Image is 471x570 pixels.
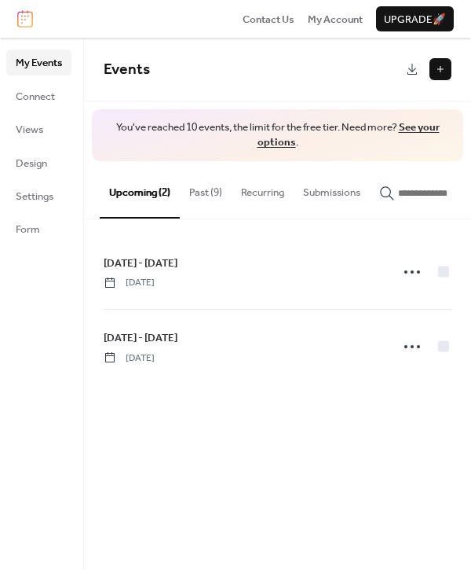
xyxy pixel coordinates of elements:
span: Design [16,156,47,171]
button: Past (9) [180,161,232,216]
span: Upgrade 🚀 [384,12,446,28]
img: logo [17,10,33,28]
span: Events [104,55,150,84]
button: Submissions [294,161,370,216]
a: [DATE] - [DATE] [104,329,177,347]
button: Upgrade🚀 [376,6,454,31]
button: Upcoming (2) [100,161,180,218]
span: You've reached 10 events, the limit for the free tier. Need more? . [108,120,447,150]
span: My Events [16,55,62,71]
a: Form [6,216,71,241]
a: Settings [6,183,71,208]
span: My Account [308,12,363,28]
span: Settings [16,189,53,204]
span: Form [16,222,40,237]
span: Views [16,122,43,138]
span: [DATE] - [DATE] [104,330,177,346]
a: My Events [6,50,71,75]
span: [DATE] - [DATE] [104,256,177,271]
a: [DATE] - [DATE] [104,255,177,272]
a: See your options [257,117,440,153]
span: Connect [16,89,55,105]
button: Recurring [232,161,294,216]
span: [DATE] [104,276,155,290]
a: Contact Us [243,11,294,27]
span: [DATE] [104,351,155,366]
span: Contact Us [243,12,294,28]
a: My Account [308,11,363,27]
a: Connect [6,83,71,108]
a: Views [6,116,71,142]
a: Design [6,150,71,175]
